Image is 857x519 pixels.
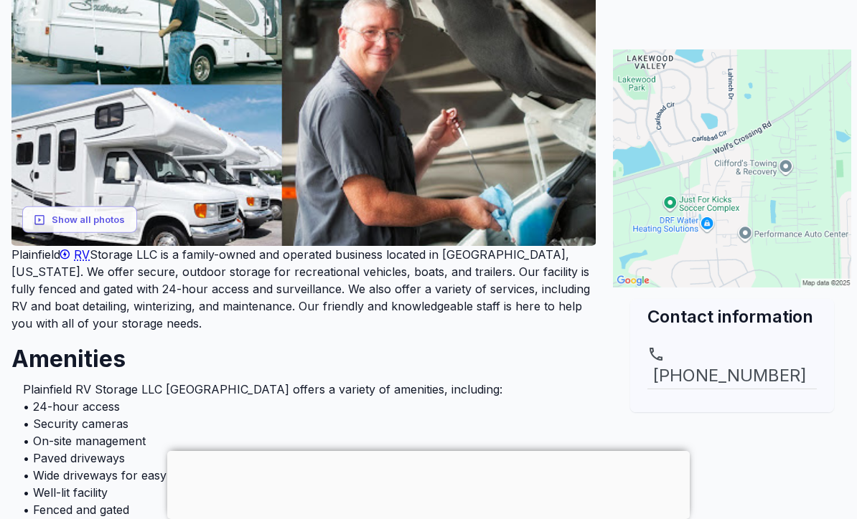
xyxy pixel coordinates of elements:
li: • 24-hour access [23,398,584,415]
h2: Amenities [11,332,596,375]
li: • Well-lit facility [23,484,584,501]
li: • Fenced and gated [23,501,584,518]
li: • On-site management [23,432,584,449]
li: • Paved driveways [23,449,584,467]
li: • Wide driveways for easy maneuvering [23,467,584,484]
h2: Contact information [647,305,817,328]
img: Map for Plainfield RV Storage, LLC [613,49,851,287]
a: [PHONE_NUMBER] [647,346,817,389]
button: Show all photos [22,206,137,233]
li: Plainfield RV Storage LLC [GEOGRAPHIC_DATA] offers a variety of amenities, including: [23,381,584,398]
li: • Security cameras [23,415,584,432]
iframe: Advertisement [167,451,690,515]
p: Plainfield Storage LLC is a family-owned and operated business located in [GEOGRAPHIC_DATA], [US_... [11,246,596,332]
a: RV [60,247,90,262]
span: RV [74,247,90,262]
